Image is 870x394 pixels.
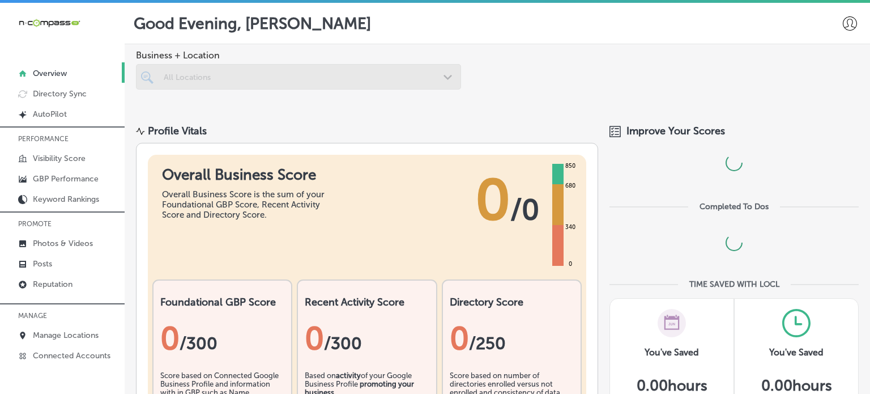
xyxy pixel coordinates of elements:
div: 0 [160,320,284,357]
p: Good Evening, [PERSON_NAME] [134,14,371,33]
div: 340 [563,223,578,232]
span: Business + Location [136,50,461,61]
p: Directory Sync [33,89,87,99]
span: / 300 [180,333,217,354]
div: 680 [563,181,578,190]
p: Overview [33,69,67,78]
span: 0 [475,166,510,234]
img: 660ab0bf-5cc7-4cb8-ba1c-48b5ae0f18e60NCTV_CLogo_TV_Black_-500x88.png [18,18,80,28]
h2: Foundational GBP Score [160,296,284,308]
div: Profile Vitals [148,125,207,137]
div: 0 [566,260,574,269]
p: Photos & Videos [33,239,93,248]
div: 0 [450,320,574,357]
span: /250 [469,333,506,354]
p: GBP Performance [33,174,99,184]
h3: You've Saved [769,347,824,358]
p: Visibility Score [33,154,86,163]
h2: Recent Activity Score [305,296,429,308]
p: Posts [33,259,52,269]
div: 850 [563,162,578,171]
div: 0 [305,320,429,357]
h3: You've Saved [645,347,699,358]
span: /300 [324,333,362,354]
div: Overall Business Score is the sum of your Foundational GBP Score, Recent Activity Score and Direc... [162,189,332,220]
p: Reputation [33,279,72,289]
p: AutoPilot [33,109,67,119]
h1: Overall Business Score [162,166,332,184]
p: Manage Locations [33,331,99,340]
b: activity [336,371,361,380]
span: / 0 [510,193,539,227]
p: Connected Accounts [33,351,110,361]
span: Improve Your Scores [626,125,725,137]
div: TIME SAVED WITH LOCL [689,279,779,289]
p: Keyword Rankings [33,194,99,204]
div: Completed To Dos [700,202,769,211]
h2: Directory Score [450,296,574,308]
